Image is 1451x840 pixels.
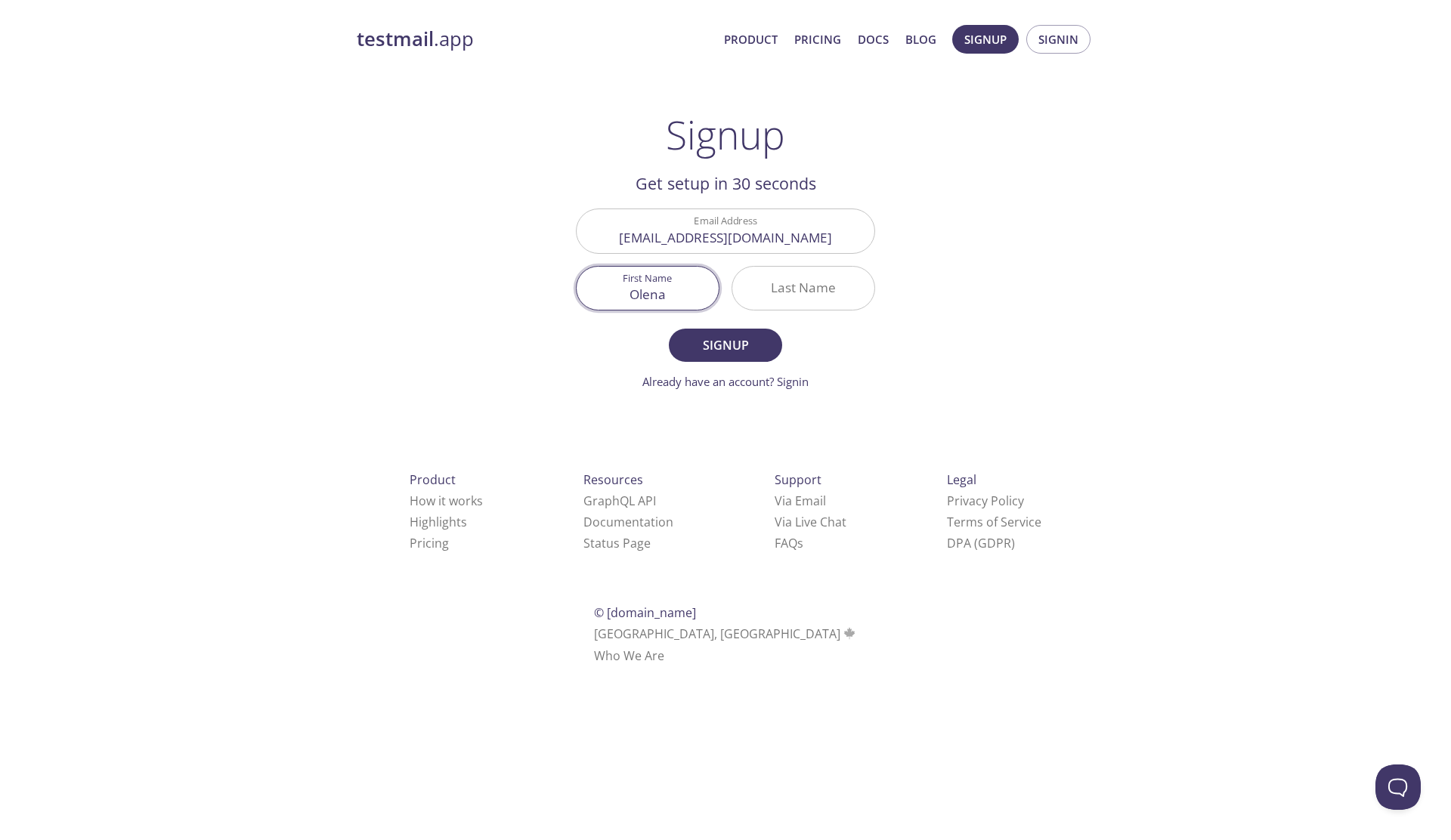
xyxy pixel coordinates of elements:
[775,535,803,551] a: FAQ
[669,329,782,362] button: Signup
[583,514,673,530] a: Documentation
[775,514,846,530] a: Via Live Chat
[947,471,976,488] span: Legal
[583,535,651,551] a: Status Page
[775,493,826,509] a: Via Email
[724,29,778,49] a: Product
[947,493,1024,509] a: Privacy Policy
[858,29,889,49] a: Docs
[797,535,803,551] span: s
[685,335,766,356] span: Signup
[794,29,841,49] a: Pricing
[410,514,467,530] a: Highlights
[952,25,1019,54] button: Signup
[410,493,483,509] a: How it works
[905,29,936,49] a: Blog
[775,471,821,488] span: Support
[1375,764,1421,810] iframe: Help Scout Beacon - Open
[1038,29,1078,49] span: Signin
[357,26,434,52] strong: testmail
[583,493,656,509] a: GraphQL API
[964,29,1007,49] span: Signup
[576,171,875,196] h2: Get setup in 30 seconds
[594,604,696,621] span: © [DOMAIN_NAME]
[1026,25,1091,54] button: Signin
[947,535,1015,551] a: DPA (GDPR)
[666,112,785,157] h1: Signup
[357,26,712,52] a: testmail.app
[583,471,643,488] span: Resources
[594,647,664,664] a: Who We Are
[410,535,449,551] a: Pricing
[642,374,809,389] a: Already have an account? Signin
[410,471,456,488] span: Product
[947,514,1041,530] a: Terms of Service
[594,625,858,642] span: [GEOGRAPHIC_DATA], [GEOGRAPHIC_DATA]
